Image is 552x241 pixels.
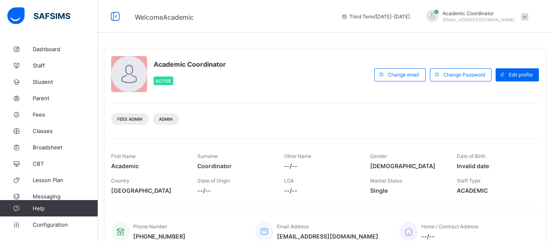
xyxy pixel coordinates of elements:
[370,153,387,159] span: Gender
[197,187,271,194] span: --/--
[421,233,478,240] span: --/--
[284,178,294,184] span: LGA
[156,79,171,83] span: Active
[284,153,311,159] span: Other Name
[33,193,98,200] span: Messaging
[111,162,185,169] span: Academic
[33,160,98,167] span: CBT
[111,187,185,194] span: [GEOGRAPHIC_DATA]
[7,7,70,25] img: safsims
[133,223,167,230] span: Phone Number
[117,117,143,122] span: Fees Admin
[197,162,271,169] span: Coordinator
[370,162,444,169] span: [DEMOGRAPHIC_DATA]
[457,162,531,169] span: Invalid date
[284,187,358,194] span: --/--
[33,62,98,69] span: Staff
[442,10,515,16] span: Academic Coordinator
[197,178,230,184] span: State of Origin
[33,95,98,101] span: Parent
[277,223,309,230] span: Email Address
[33,221,98,228] span: Configuration
[33,144,98,151] span: Broadsheet
[457,187,531,194] span: ACADEMIC
[341,14,410,20] span: session/term information
[509,72,533,78] span: Edit profile
[277,233,378,240] span: [EMAIL_ADDRESS][DOMAIN_NAME]
[135,13,194,21] span: Welcome Academic
[421,223,478,230] span: Home / Contract Address
[111,178,130,184] span: Country
[111,153,136,159] span: First Name
[33,128,98,134] span: Classes
[284,162,358,169] span: --/--
[370,187,444,194] span: Single
[133,233,185,240] span: [PHONE_NUMBER]
[457,153,485,159] span: Date of Birth
[33,111,98,118] span: Fees
[33,46,98,52] span: Dashboard
[33,177,98,183] span: Lesson Plan
[370,178,402,184] span: Marital Status
[442,17,515,22] span: [EMAIL_ADDRESS][DOMAIN_NAME]
[457,178,480,184] span: Staff Type
[388,72,419,78] span: Change email
[197,153,218,159] span: Surname
[33,79,98,85] span: Student
[418,10,532,23] div: AcademicCoordinator
[154,60,226,68] span: Academic Coordinator
[33,205,98,212] span: Help
[159,117,173,122] span: Admin
[443,72,485,78] span: Change Password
